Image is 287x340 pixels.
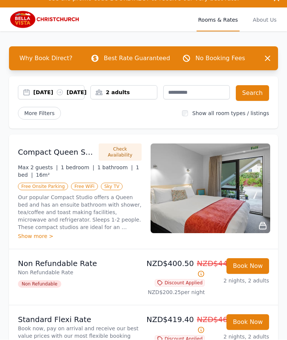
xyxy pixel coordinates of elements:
div: [DATE] [DATE] [33,89,84,96]
span: Non Refundable [18,281,61,288]
label: Show all room types / listings [192,111,269,117]
img: Bella Vista Christchurch [9,11,81,29]
span: More Filters [18,107,61,120]
div: Show more > [18,233,142,240]
p: Our popular Compact Studio offers a Queen bed and has an ensuite bathroom with shower, tea/coffee... [18,194,142,231]
button: Check Availability [99,144,142,161]
p: 2 nights, 2 adults [211,277,269,285]
span: 16m² [36,172,50,178]
p: NZD$419.40 [146,315,205,336]
span: Free Onsite Parking [18,183,68,191]
p: Non Refundable Rate [18,269,141,276]
span: NZD$466.00 [197,315,244,324]
span: Free WiFi [71,183,98,191]
p: Standard Flexi Rate [18,315,141,325]
button: Book Now [226,315,269,330]
button: Search [236,86,269,101]
button: Book Now [226,259,269,274]
a: Rooms & Rates [197,8,239,32]
span: Discount Applied [155,279,205,287]
p: NZD$400.50 [146,259,205,279]
span: Max 2 guests | [18,165,58,171]
h3: Compact Queen Studio [18,147,94,158]
span: Why Book Direct? [13,51,78,66]
a: About Us [251,8,278,32]
p: Non Refundable Rate [18,259,141,269]
span: NZD$445.00 [197,259,244,268]
p: No Booking Fees [195,54,245,63]
span: 1 bathroom | [97,165,133,171]
p: NZD$200.25 per night [146,289,205,296]
span: Sky TV [101,183,123,191]
div: 2 adults [91,89,157,96]
p: Best Rate Guaranteed [104,54,170,63]
span: 1 bedroom | [61,165,95,171]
